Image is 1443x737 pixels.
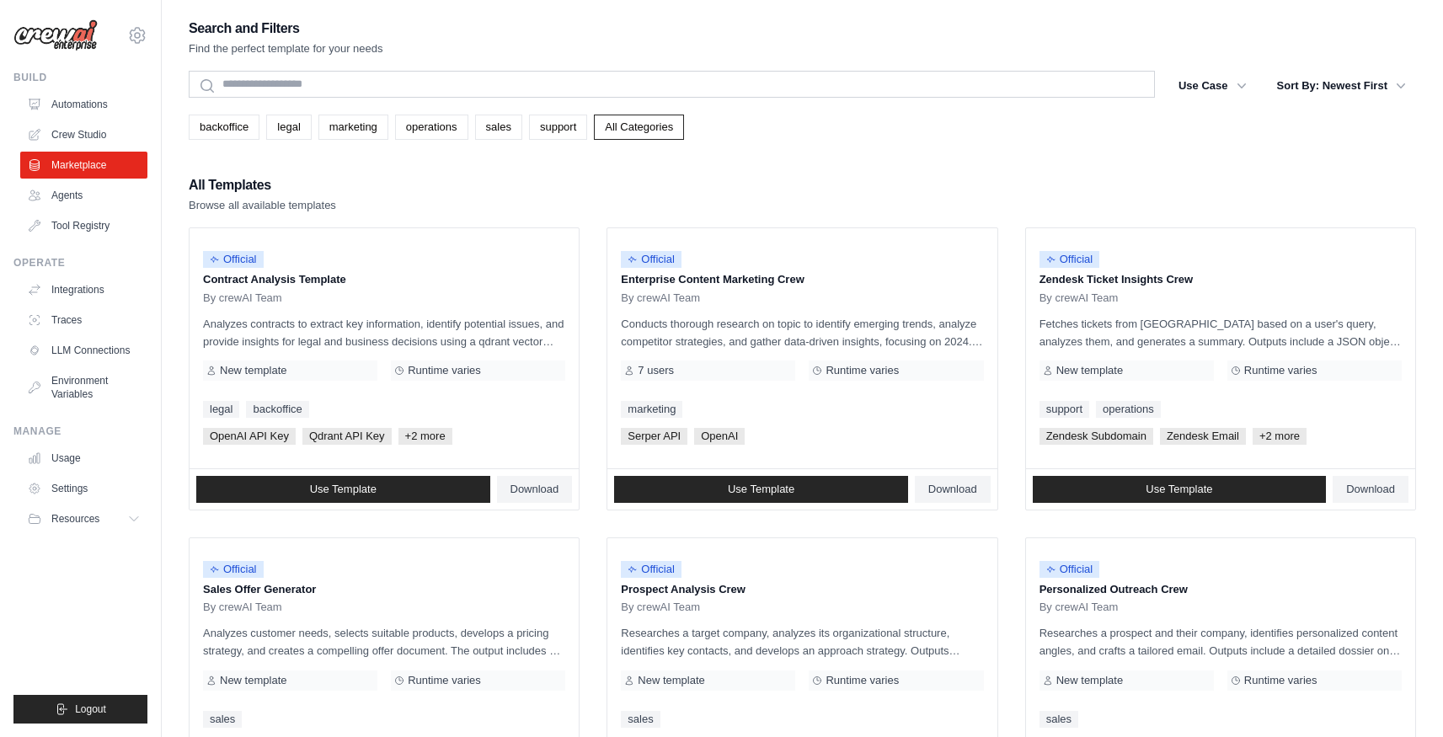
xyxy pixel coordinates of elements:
[1039,428,1153,445] span: Zendesk Subdomain
[1039,401,1089,418] a: support
[1160,428,1246,445] span: Zendesk Email
[203,428,296,445] span: OpenAI API Key
[203,561,264,578] span: Official
[1039,315,1402,350] p: Fetches tickets from [GEOGRAPHIC_DATA] based on a user's query, analyzes them, and generates a su...
[20,91,147,118] a: Automations
[189,115,259,140] a: backoffice
[203,291,282,305] span: By crewAI Team
[189,197,336,214] p: Browse all available templates
[13,695,147,724] button: Logout
[189,17,383,40] h2: Search and Filters
[594,115,684,140] a: All Categories
[1039,581,1402,598] p: Personalized Outreach Crew
[51,512,99,526] span: Resources
[621,251,681,268] span: Official
[20,307,147,334] a: Traces
[203,315,565,350] p: Analyzes contracts to extract key information, identify potential issues, and provide insights fo...
[310,483,377,496] span: Use Template
[203,401,239,418] a: legal
[20,445,147,472] a: Usage
[621,624,983,660] p: Researches a target company, analyzes its organizational structure, identifies key contacts, and ...
[408,364,481,377] span: Runtime varies
[826,364,899,377] span: Runtime varies
[1056,364,1123,377] span: New template
[1039,601,1119,614] span: By crewAI Team
[13,425,147,438] div: Manage
[621,711,660,728] a: sales
[20,505,147,532] button: Resources
[20,475,147,502] a: Settings
[189,174,336,197] h2: All Templates
[203,581,565,598] p: Sales Offer Generator
[529,115,587,140] a: support
[189,40,383,57] p: Find the perfect template for your needs
[1039,561,1100,578] span: Official
[510,483,559,496] span: Download
[915,476,991,503] a: Download
[1333,476,1408,503] a: Download
[621,271,983,288] p: Enterprise Content Marketing Crew
[20,337,147,364] a: LLM Connections
[1146,483,1212,496] span: Use Template
[497,476,573,503] a: Download
[318,115,388,140] a: marketing
[1096,401,1161,418] a: operations
[621,561,681,578] span: Official
[621,601,700,614] span: By crewAI Team
[302,428,392,445] span: Qdrant API Key
[20,212,147,239] a: Tool Registry
[13,71,147,84] div: Build
[220,674,286,687] span: New template
[20,182,147,209] a: Agents
[203,271,565,288] p: Contract Analysis Template
[266,115,311,140] a: legal
[203,624,565,660] p: Analyzes customer needs, selects suitable products, develops a pricing strategy, and creates a co...
[928,483,977,496] span: Download
[1244,674,1317,687] span: Runtime varies
[1267,71,1416,101] button: Sort By: Newest First
[621,401,682,418] a: marketing
[1039,251,1100,268] span: Official
[1039,711,1078,728] a: sales
[1253,428,1307,445] span: +2 more
[728,483,794,496] span: Use Template
[1168,71,1257,101] button: Use Case
[203,251,264,268] span: Official
[1244,364,1317,377] span: Runtime varies
[1056,674,1123,687] span: New template
[20,367,147,408] a: Environment Variables
[621,315,983,350] p: Conducts thorough research on topic to identify emerging trends, analyze competitor strategies, a...
[614,476,908,503] a: Use Template
[1033,476,1327,503] a: Use Template
[20,152,147,179] a: Marketplace
[638,674,704,687] span: New template
[475,115,522,140] a: sales
[220,364,286,377] span: New template
[75,702,106,716] span: Logout
[203,711,242,728] a: sales
[621,428,687,445] span: Serper API
[826,674,899,687] span: Runtime varies
[13,19,98,51] img: Logo
[1039,291,1119,305] span: By crewAI Team
[621,291,700,305] span: By crewAI Team
[621,581,983,598] p: Prospect Analysis Crew
[1346,483,1395,496] span: Download
[398,428,452,445] span: +2 more
[694,428,745,445] span: OpenAI
[246,401,308,418] a: backoffice
[196,476,490,503] a: Use Template
[13,256,147,270] div: Operate
[20,276,147,303] a: Integrations
[1039,271,1402,288] p: Zendesk Ticket Insights Crew
[1039,624,1402,660] p: Researches a prospect and their company, identifies personalized content angles, and crafts a tai...
[408,674,481,687] span: Runtime varies
[203,601,282,614] span: By crewAI Team
[638,364,674,377] span: 7 users
[20,121,147,148] a: Crew Studio
[395,115,468,140] a: operations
